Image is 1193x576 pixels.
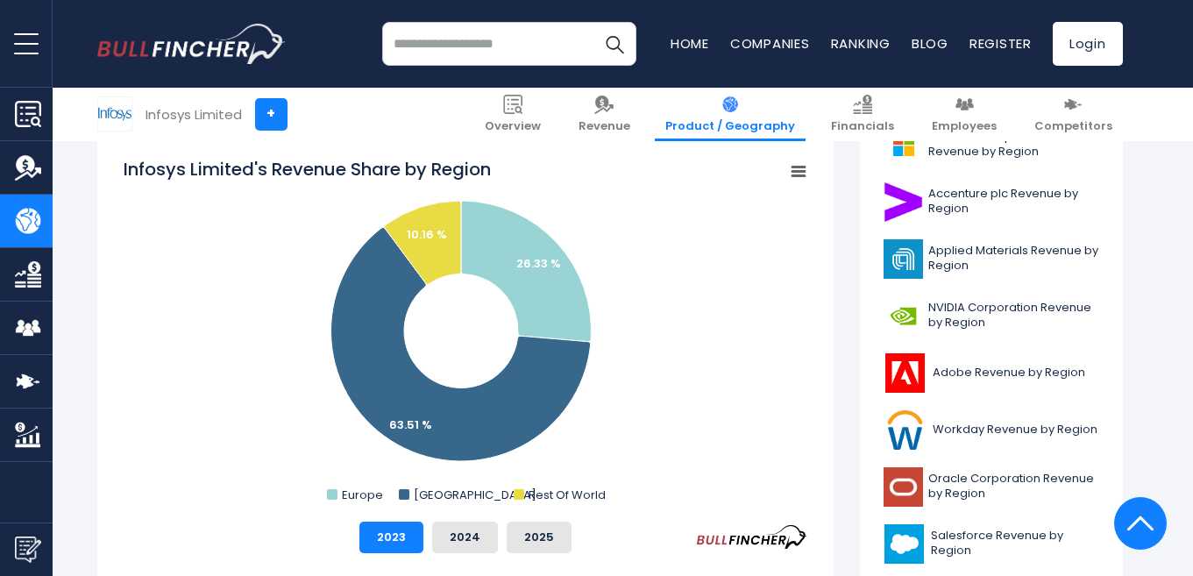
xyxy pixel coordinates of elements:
img: AMAT logo [884,239,923,279]
span: Employees [932,119,997,134]
img: ORCL logo [884,467,923,507]
tspan: Infosys Limited's Revenue Share by Region [124,157,491,181]
div: Infosys Limited [146,104,242,124]
a: Overview [474,88,551,141]
img: MSFT logo [884,125,923,165]
text: 10.16 % [407,226,447,243]
text: Europe [342,487,383,503]
a: Home [671,34,709,53]
img: INFY logo [98,97,131,131]
span: Applied Materials Revenue by Region [928,244,1099,274]
a: Financials [820,88,905,141]
button: 2025 [507,522,572,553]
button: 2023 [359,522,423,553]
span: NVIDIA Corporation Revenue by Region [928,301,1099,331]
span: Competitors [1034,119,1112,134]
a: Workday Revenue by Region [873,406,1110,454]
text: 26.33 % [516,255,561,272]
a: Accenture plc Revenue by Region [873,178,1110,226]
a: Go to homepage [97,24,286,64]
span: Overview [485,119,541,134]
svg: Infosys Limited's Revenue Share by Region [124,157,807,508]
a: Login [1053,22,1123,66]
img: ACN logo [884,182,923,222]
img: WDAY logo [884,410,927,450]
span: Salesforce Revenue by Region [931,529,1099,558]
button: Search [593,22,636,66]
img: ADBE logo [884,353,927,393]
a: Product / Geography [655,88,806,141]
a: NVIDIA Corporation Revenue by Region [873,292,1110,340]
a: Revenue [568,88,641,141]
a: Register [969,34,1032,53]
img: CRM logo [884,524,926,564]
a: Competitors [1024,88,1123,141]
span: Revenue [579,119,630,134]
span: Oracle Corporation Revenue by Region [928,472,1099,501]
a: Blog [912,34,948,53]
a: Ranking [831,34,891,53]
span: Product / Geography [665,119,795,134]
a: Oracle Corporation Revenue by Region [873,463,1110,511]
a: Employees [921,88,1007,141]
text: 63.51 % [389,416,432,433]
span: Adobe Revenue by Region [933,366,1085,380]
span: Accenture plc Revenue by Region [928,187,1099,217]
a: + [255,98,288,131]
span: Workday Revenue by Region [933,423,1097,437]
a: Applied Materials Revenue by Region [873,235,1110,283]
button: 2024 [432,522,498,553]
span: Microsoft Corporation Revenue by Region [928,130,1099,160]
span: Financials [831,119,894,134]
img: NVDA logo [884,296,923,336]
img: bullfincher logo [97,24,286,64]
a: Adobe Revenue by Region [873,349,1110,397]
text: [GEOGRAPHIC_DATA] [414,487,536,503]
text: Rest Of World [528,487,605,503]
a: Salesforce Revenue by Region [873,520,1110,568]
a: Microsoft Corporation Revenue by Region [873,121,1110,169]
a: Companies [730,34,810,53]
